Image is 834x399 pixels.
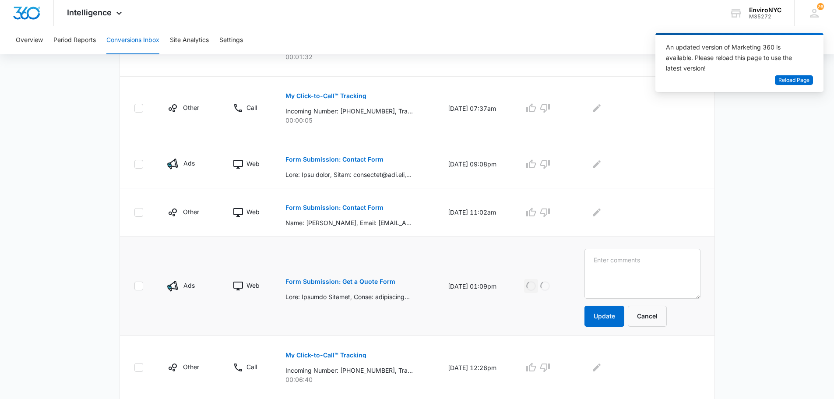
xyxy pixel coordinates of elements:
[285,85,366,106] button: My Click-to-Call™ Tracking
[437,237,514,336] td: [DATE] 01:09pm
[628,306,667,327] button: Cancel
[437,77,514,140] td: [DATE] 07:37am
[775,75,813,85] button: Reload Page
[285,345,366,366] button: My Click-to-Call™ Tracking
[183,159,195,168] p: Ads
[590,101,604,115] button: Edit Comments
[437,140,514,188] td: [DATE] 09:08pm
[246,103,257,112] p: Call
[246,281,260,290] p: Web
[749,14,781,20] div: account id
[183,362,199,371] p: Other
[285,170,413,179] p: Lore: Ipsu dolor, Sitam: consectet@adi.eli, Seddo: 1504945343, Eius tem in utla etd magn?: ALI en...
[778,76,809,85] span: Reload Page
[285,52,427,61] p: 00:01:32
[285,205,384,211] p: Form Submission: Contact Form
[285,149,384,170] button: Form Submission: Contact Form
[106,26,159,54] button: Conversions Inbox
[246,159,260,168] p: Web
[183,207,199,216] p: Other
[53,26,96,54] button: Period Reports
[67,8,112,17] span: Intelligence
[285,106,413,116] p: Incoming Number: [PHONE_NUMBER], Tracking Number: [PHONE_NUMBER], Ring To: [PHONE_NUMBER], Caller...
[285,197,384,218] button: Form Submission: Contact Form
[285,366,413,375] p: Incoming Number: [PHONE_NUMBER], Tracking Number: [PHONE_NUMBER], Ring To: [PHONE_NUMBER], Caller...
[285,271,395,292] button: Form Submission: Get a Quote Form
[246,207,260,216] p: Web
[285,352,366,358] p: My Click-to-Call™ Tracking
[817,3,824,10] div: notifications count
[285,156,384,162] p: Form Submission: Contact Form
[590,157,604,171] button: Edit Comments
[285,218,413,227] p: Name: [PERSON_NAME], Email: [EMAIL_ADDRESS][DOMAIN_NAME], Phone: [PHONE_NUMBER], What can we help...
[246,362,257,371] p: Call
[285,375,427,384] p: 00:06:40
[285,93,366,99] p: My Click-to-Call™ Tracking
[285,116,427,125] p: 00:00:05
[749,7,781,14] div: account name
[590,360,604,374] button: Edit Comments
[285,292,413,301] p: Lore: Ipsumdo Sitamet, Conse: adipiscingelit9@seddo.eiu, Tempo: 3847129915, Inc utl et dolo?: Mag...
[170,26,209,54] button: Site Analytics
[219,26,243,54] button: Settings
[590,205,604,219] button: Edit Comments
[437,188,514,237] td: [DATE] 11:02am
[16,26,43,54] button: Overview
[584,306,624,327] button: Update
[666,42,802,74] div: An updated version of Marketing 360 is available. Please reload this page to use the latest version!
[817,3,824,10] span: 76
[285,279,395,285] p: Form Submission: Get a Quote Form
[183,103,199,112] p: Other
[183,281,195,290] p: Ads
